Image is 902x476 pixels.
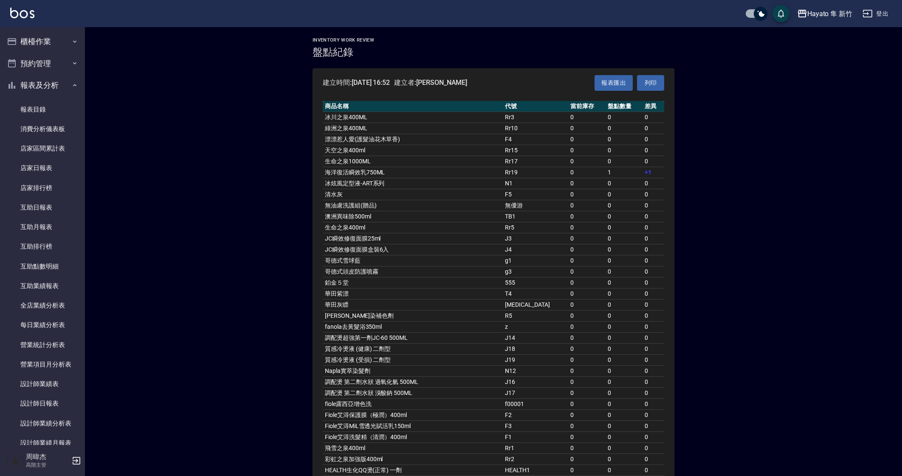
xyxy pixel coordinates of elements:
td: 0 [606,266,643,277]
td: 0 [643,299,664,310]
img: Logo [10,8,34,18]
td: Napla實萃染髮劑 [323,365,503,376]
td: 0 [606,442,643,454]
td: 0 [606,431,643,442]
td: 0 [568,376,606,387]
h3: 盤點紀錄 [313,46,674,58]
td: N12 [503,365,568,376]
p: 高階主管 [26,461,69,469]
td: fanola去黃髮浴350ml [323,321,503,332]
td: 華田紫漂 [323,288,503,299]
td: 0 [606,465,643,476]
td: 0 [643,442,664,454]
td: 0 [606,200,643,211]
td: 彩虹之泉加強版400ml [323,454,503,465]
a: 互助排行榜 [3,237,82,256]
a: 全店業績分析表 [3,296,82,315]
td: 0 [606,145,643,156]
td: 天空之泉400ml [323,145,503,156]
td: 0 [643,454,664,465]
button: 登出 [859,6,892,22]
td: 0 [568,211,606,222]
td: 澳洲異味除500ml [323,211,503,222]
td: 0 [643,387,664,398]
td: 0 [643,178,664,189]
td: 0 [568,454,606,465]
td: T4 [503,288,568,299]
td: 0 [643,266,664,277]
td: 0 [606,134,643,145]
td: 0 [568,134,606,145]
td: 哥德式頭皮防護噴霧 [323,266,503,277]
td: F4 [503,134,568,145]
td: 0 [606,112,643,123]
a: 互助月報表 [3,217,82,237]
td: Rr2 [503,454,568,465]
td: 0 [568,178,606,189]
td: J14 [503,332,568,343]
td: Rr5 [503,222,568,233]
h2: Inventory Work review [313,37,674,43]
h5: 周暐杰 [26,453,69,461]
button: 預約管理 [3,53,82,75]
td: Fiole艾淂MiL雪透光賦活乳150ml [323,420,503,431]
td: Rr19 [503,167,568,178]
td: 0 [606,255,643,266]
button: 報表匯出 [595,75,633,91]
td: 0 [643,376,664,387]
td: 0 [606,211,643,222]
td: 0 [568,266,606,277]
td: 0 [606,310,643,321]
td: 0 [643,189,664,200]
td: 0 [643,332,664,343]
td: F2 [503,409,568,420]
td: 0 [568,332,606,343]
td: 0 [643,233,664,244]
td: 綠洲之泉400ML [323,123,503,134]
a: 互助業績報表 [3,276,82,296]
td: 哥德式雪球藍 [323,255,503,266]
td: 0 [568,200,606,211]
td: 0 [606,178,643,189]
td: 0 [568,343,606,354]
td: 0 [606,277,643,288]
td: 0 [606,321,643,332]
a: 消費分析儀表板 [3,119,82,139]
td: z [503,321,568,332]
td: 生命之泉400ml [323,222,503,233]
td: 0 [568,112,606,123]
td: 0 [606,299,643,310]
td: J16 [503,376,568,387]
td: 0 [568,189,606,200]
td: 0 [568,310,606,321]
td: 0 [606,376,643,387]
td: 0 [568,167,606,178]
td: 0 [643,145,664,156]
td: 0 [643,288,664,299]
td: g3 [503,266,568,277]
img: Person [7,452,24,469]
td: 漂漂惹人愛(護髮油花木草香) [323,134,503,145]
td: 清水灰 [323,189,503,200]
td: 0 [568,442,606,454]
td: 0 [643,277,664,288]
td: 0 [643,222,664,233]
td: F3 [503,420,568,431]
td: [MEDICAL_DATA] [503,299,568,310]
td: R5 [503,310,568,321]
td: Rr17 [503,156,568,167]
td: 0 [568,409,606,420]
td: 海洋復活瞬效乳750ML [323,167,503,178]
a: 設計師業績月報表 [3,433,82,453]
td: 555 [503,277,568,288]
td: 0 [568,233,606,244]
td: 0 [568,277,606,288]
td: g1 [503,255,568,266]
td: 0 [606,354,643,365]
td: 0 [568,244,606,255]
td: 0 [643,354,664,365]
button: 報表及分析 [3,74,82,96]
td: JC瞬效修復面膜盒裝6入 [323,244,503,255]
td: [PERSON_NAME]染補色劑 [323,310,503,321]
